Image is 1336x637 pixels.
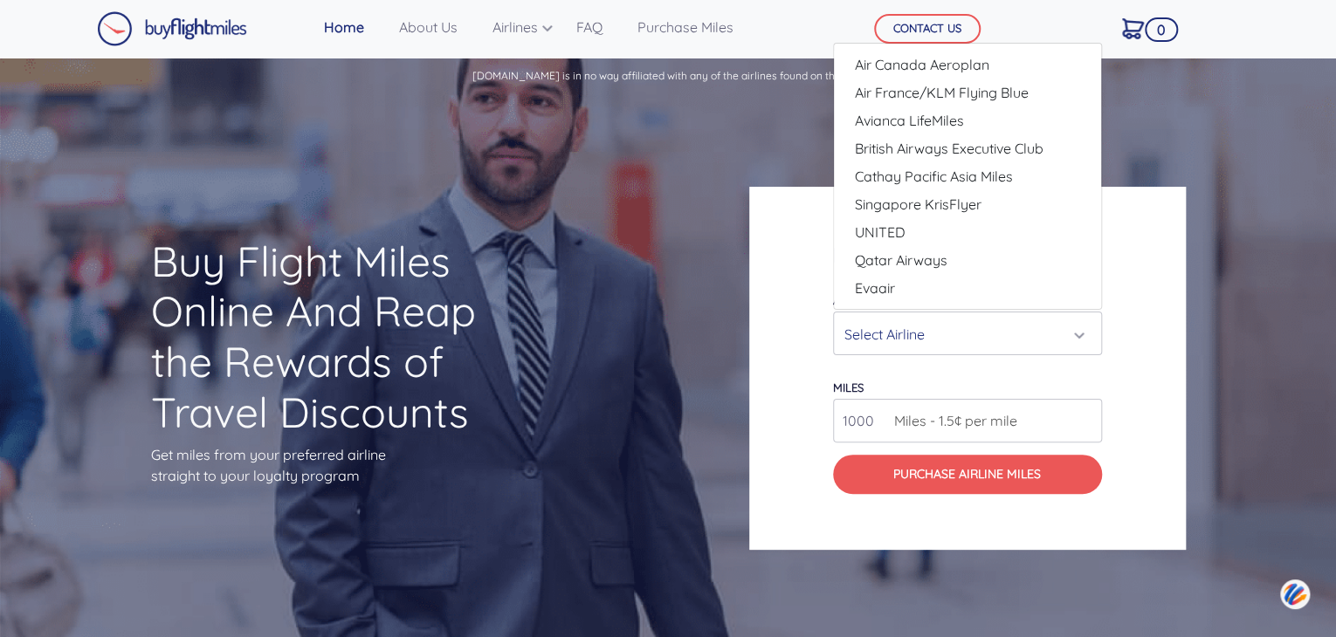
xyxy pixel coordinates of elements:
a: Home [317,10,371,45]
a: Purchase Miles [630,10,740,45]
img: svg+xml;base64,PHN2ZyB3aWR0aD0iNDQiIGhlaWdodD0iNDQiIHZpZXdCb3g9IjAgMCA0NCA0NCIgZmlsbD0ibm9uZSIgeG... [1280,579,1310,611]
span: Miles - 1.5¢ per mile [885,410,1017,431]
img: Cart [1122,18,1144,39]
span: UNITED [855,222,906,243]
img: Buy Flight Miles Logo [97,11,247,46]
div: Select Airline [844,318,1080,351]
a: 0 [1115,10,1151,46]
span: Cathay Pacific Asia Miles [855,166,1013,187]
button: Purchase Airline Miles [833,455,1102,495]
a: Buy Flight Miles Logo [97,7,247,51]
h1: Buy Flight Miles Online And Reap the Rewards of Travel Discounts [151,236,518,437]
span: Evaair [855,277,895,298]
p: Get miles from your preferred airline straight to your loyalty program [151,444,518,486]
label: miles [833,380,864,394]
span: Air Canada Aeroplan [855,54,989,75]
span: Air France/KLM Flying Blue [855,82,1029,103]
span: Avianca LifeMiles [855,110,964,131]
button: CONTACT US [874,14,981,44]
span: British Airways Executive Club [855,138,1043,159]
a: About Us [392,10,465,45]
a: Airlines [486,10,548,45]
button: Select Airline [833,312,1102,355]
span: Singapore KrisFlyer [855,194,981,215]
span: Qatar Airways [855,250,947,271]
a: FAQ [569,10,609,45]
span: 0 [1145,17,1178,42]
